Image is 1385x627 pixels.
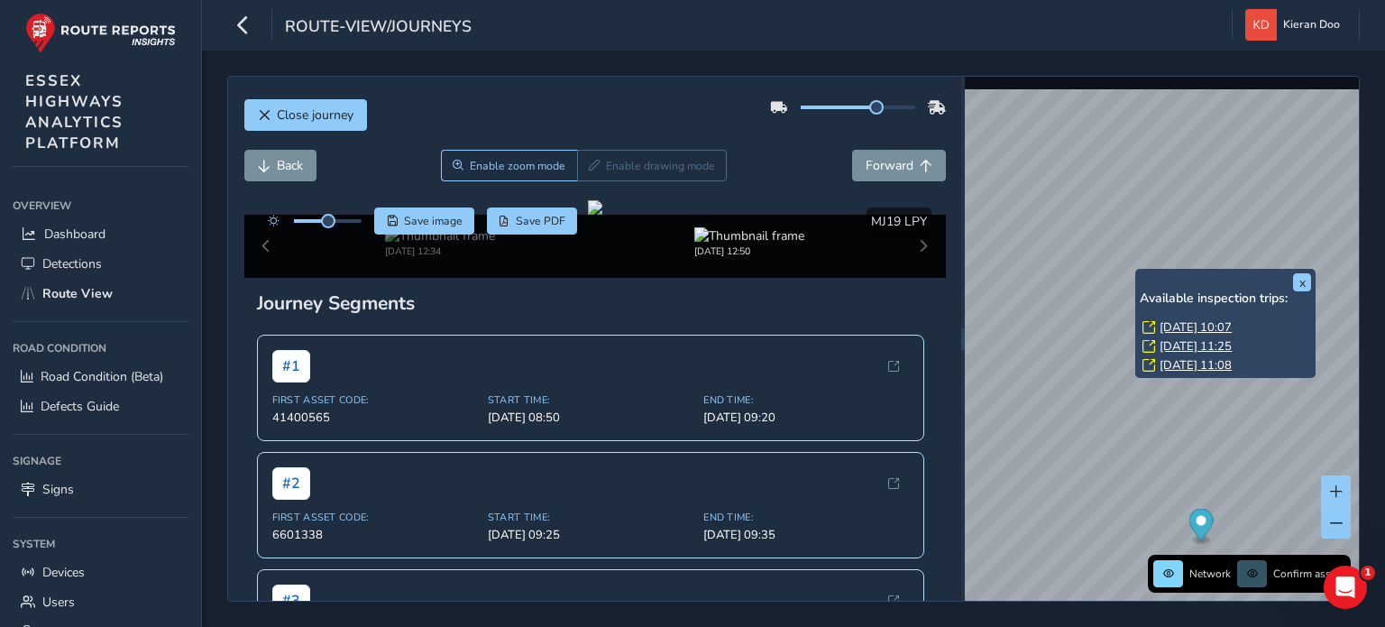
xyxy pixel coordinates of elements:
span: Kieran Doo [1283,9,1340,41]
span: Dashboard [44,226,105,243]
span: End Time: [703,393,908,407]
a: Users [13,587,188,617]
span: Signs [42,481,74,498]
div: Journey Segments [257,290,933,316]
button: Zoom [441,150,577,181]
span: [DATE] 09:20 [703,410,908,426]
a: [DATE] 10:07 [1160,319,1232,336]
span: Save PDF [516,214,565,228]
span: 6601338 [272,527,477,543]
a: Route View [13,279,188,309]
span: Start Time: [488,511,692,524]
img: Thumbnail frame [694,227,804,244]
span: Confirm assets [1273,567,1345,581]
button: Kieran Doo [1245,9,1346,41]
div: Road Condition [13,335,188,362]
span: # 1 [272,350,310,383]
span: 1 [1361,566,1375,580]
div: [DATE] 12:50 [694,244,804,258]
span: First Asset Code: [272,511,477,524]
span: End Time: [703,511,908,524]
span: Route View [42,285,113,302]
span: Forward [866,157,913,174]
span: [DATE] 09:25 [488,527,692,543]
a: Road Condition (Beta) [13,362,188,392]
button: Forward [852,150,946,181]
span: Close journey [277,106,353,124]
span: Defects Guide [41,398,119,415]
span: First Asset Code: [272,393,477,407]
iframe: Intercom live chat [1324,566,1367,609]
h6: Available inspection trips: [1140,291,1311,307]
a: [DATE] 11:25 [1160,338,1232,355]
img: diamond-layout [1245,9,1277,41]
div: Overview [13,192,188,219]
span: 41400565 [272,410,477,426]
a: Detections [13,249,188,279]
div: Signage [13,447,188,475]
span: [DATE] 09:35 [703,527,908,543]
div: Map marker [1189,509,1214,546]
a: Defects Guide [13,392,188,421]
span: Users [42,594,75,611]
button: PDF [487,207,578,235]
a: Devices [13,558,188,587]
button: Back [244,150,316,181]
span: ESSEX HIGHWAYS ANALYTICS PLATFORM [25,70,124,153]
div: System [13,530,188,558]
span: MJ19 LPY [871,213,927,230]
button: x [1293,273,1311,291]
a: [DATE] 11:08 [1160,357,1232,373]
button: Close journey [244,99,367,131]
span: Start Time: [488,393,692,407]
span: # 3 [272,585,310,617]
div: [DATE] 12:34 [385,244,495,258]
button: Save [374,207,474,235]
img: rr logo [25,13,176,53]
span: Save image [404,214,463,228]
a: Signs [13,475,188,504]
span: # 2 [272,467,310,500]
span: route-view/journeys [285,15,472,41]
a: Dashboard [13,219,188,249]
span: Enable zoom mode [470,159,565,173]
span: Devices [42,564,85,581]
span: Detections [42,255,102,272]
span: [DATE] 08:50 [488,410,692,426]
span: Back [277,157,303,174]
span: Road Condition (Beta) [41,368,163,385]
img: Thumbnail frame [385,227,495,244]
span: Network [1189,567,1231,581]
